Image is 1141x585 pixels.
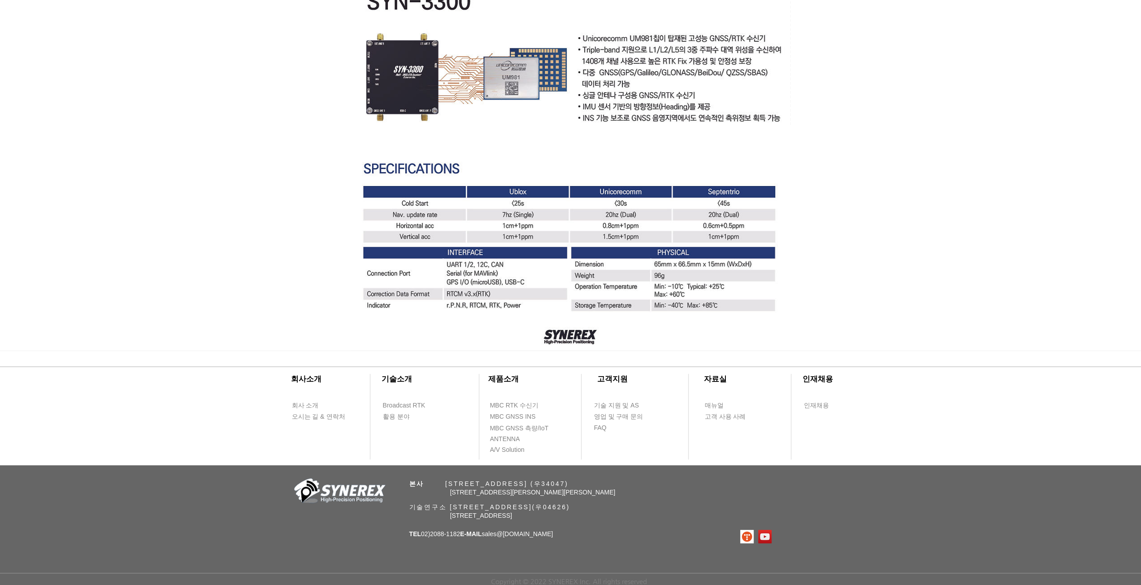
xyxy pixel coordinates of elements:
[594,400,661,411] a: 기술 지원 및 AS
[704,375,727,383] span: ​자료실
[291,375,321,383] span: ​회사소개
[490,433,541,445] a: ANTENNA
[705,401,724,410] span: 매뉴얼
[409,480,568,487] span: ​ [STREET_ADDRESS] (우34047)
[594,412,643,421] span: 영업 및 구매 문의
[758,530,772,543] img: 유튜브 사회 아이콘
[460,530,482,537] span: E-MAIL
[490,400,557,411] a: MBC RTK 수신기
[704,411,756,422] a: 고객 사용 사례
[409,480,425,487] span: 본사
[291,411,352,422] a: 오시는 길 & 연락처
[383,401,425,410] span: Broadcast RTK
[450,489,616,496] span: [STREET_ADDRESS][PERSON_NAME][PERSON_NAME]
[975,347,1141,585] iframe: Wix Chat
[383,412,410,421] span: 활용 분야
[803,400,846,411] a: 인재채용
[289,477,388,507] img: 회사_로고-removebg-preview.png
[491,577,647,585] span: Copyright © 2022 SYNEREX Inc. All rights reserved
[597,375,628,383] span: ​고객지원
[409,530,421,537] span: TEL
[490,401,539,410] span: MBC RTK 수신기
[490,424,549,433] span: MBC GNSS 측량/IoT
[490,411,546,422] a: MBC GNSS INS
[594,411,645,422] a: 영업 및 구매 문의
[292,401,319,410] span: 회사 소개
[382,411,434,422] a: 활용 분야
[490,423,568,434] a: MBC GNSS 측량/IoT
[740,530,772,543] ul: SNS 모음
[382,375,412,383] span: ​기술소개
[292,412,345,421] span: 오시는 길 & 연락처
[804,401,829,410] span: 인재채용
[488,375,519,383] span: ​제품소개
[594,422,645,433] a: FAQ
[291,400,343,411] a: 회사 소개
[740,530,754,543] img: 티스토리로고
[490,446,525,455] span: A/V Solution
[409,530,553,537] span: 02)2088-1182 sales
[496,530,553,537] a: @[DOMAIN_NAME]
[594,401,639,410] span: 기술 지원 및 AS
[803,375,833,383] span: ​인재채용
[705,412,746,421] span: 고객 사용 사례
[490,412,536,421] span: MBC GNSS INS
[490,444,541,455] a: A/V Solution
[382,400,434,411] a: Broadcast RTK
[490,435,520,444] span: ANTENNA
[594,424,607,433] span: FAQ
[409,503,570,511] span: 기술연구소 [STREET_ADDRESS](우04626)
[450,512,512,519] span: [STREET_ADDRESS]
[704,400,756,411] a: 매뉴얼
